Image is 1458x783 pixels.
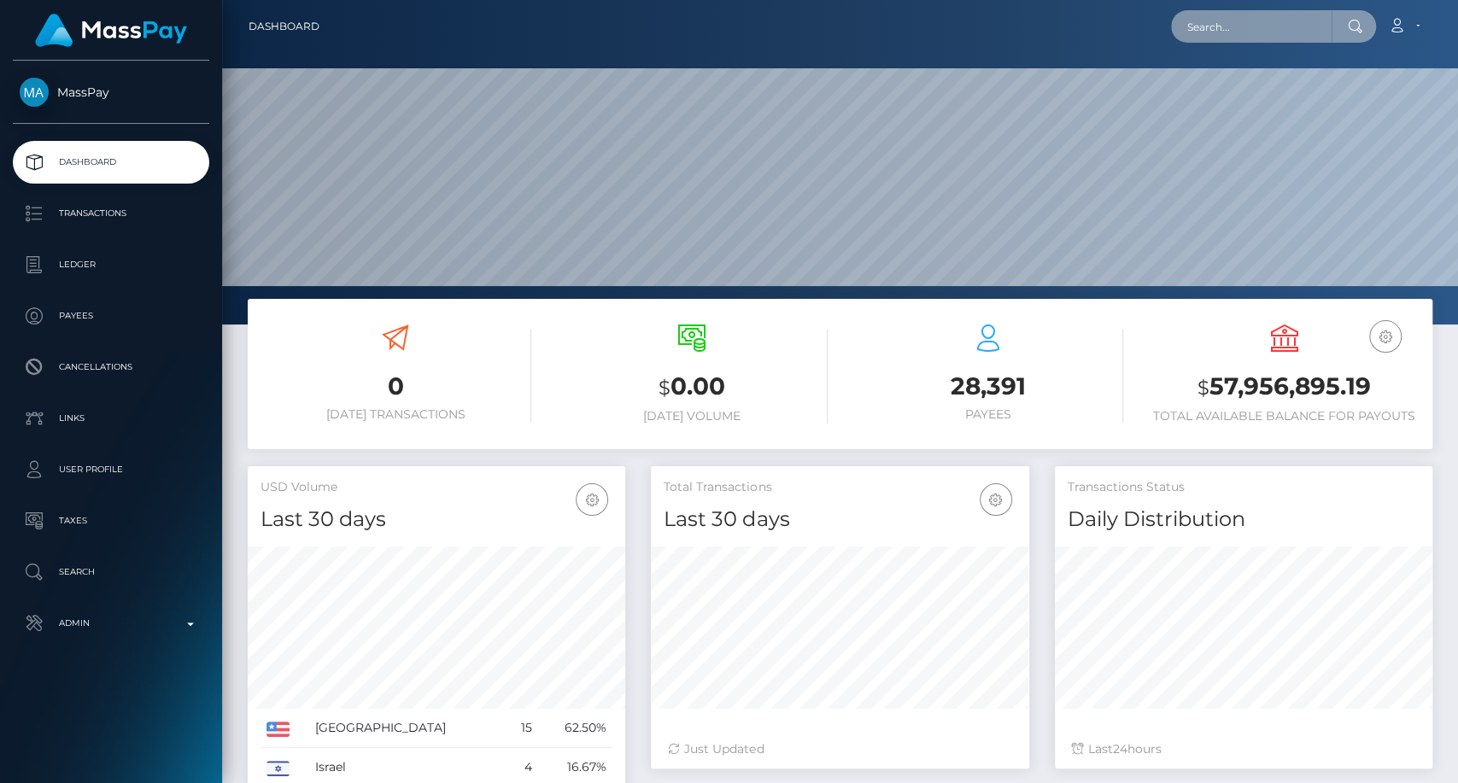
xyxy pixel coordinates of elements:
span: MassPay [13,85,209,100]
h5: Total Transactions [664,479,1016,496]
a: Dashboard [249,9,319,44]
p: Dashboard [20,149,202,175]
td: 62.50% [538,709,612,748]
h5: USD Volume [261,479,612,496]
h3: 0 [261,370,531,403]
p: Payees [20,303,202,329]
p: Ledger [20,252,202,278]
h3: 57,956,895.19 [1149,370,1420,405]
input: Search... [1171,10,1332,43]
td: 15 [506,709,538,748]
small: $ [659,376,670,400]
p: Search [20,559,202,585]
h3: 0.00 [557,370,828,405]
a: Links [13,397,209,440]
div: Just Updated [668,740,1011,758]
p: Taxes [20,508,202,534]
h5: Transactions Status [1068,479,1420,496]
a: Admin [13,602,209,645]
h4: Daily Distribution [1068,505,1420,535]
h6: [DATE] Transactions [261,407,531,422]
img: MassPay Logo [35,14,187,47]
p: Admin [20,611,202,636]
img: MassPay [20,78,49,107]
div: Last hours [1072,740,1415,758]
a: Search [13,551,209,593]
h4: Last 30 days [261,505,612,535]
a: Cancellations [13,346,209,389]
p: Links [20,406,202,431]
a: User Profile [13,448,209,491]
td: [GEOGRAPHIC_DATA] [309,709,506,748]
a: Taxes [13,500,209,542]
h4: Last 30 days [664,505,1016,535]
a: Payees [13,295,209,337]
h3: 28,391 [853,370,1124,403]
small: $ [1197,376,1209,400]
a: Dashboard [13,141,209,184]
span: 24 [1113,741,1127,757]
p: Transactions [20,201,202,226]
h6: [DATE] Volume [557,409,828,424]
p: User Profile [20,457,202,482]
a: Ledger [13,243,209,286]
img: IL.png [266,761,290,776]
p: Cancellations [20,354,202,380]
img: US.png [266,722,290,737]
h6: Total Available Balance for Payouts [1149,409,1420,424]
h6: Payees [853,407,1124,422]
a: Transactions [13,192,209,235]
